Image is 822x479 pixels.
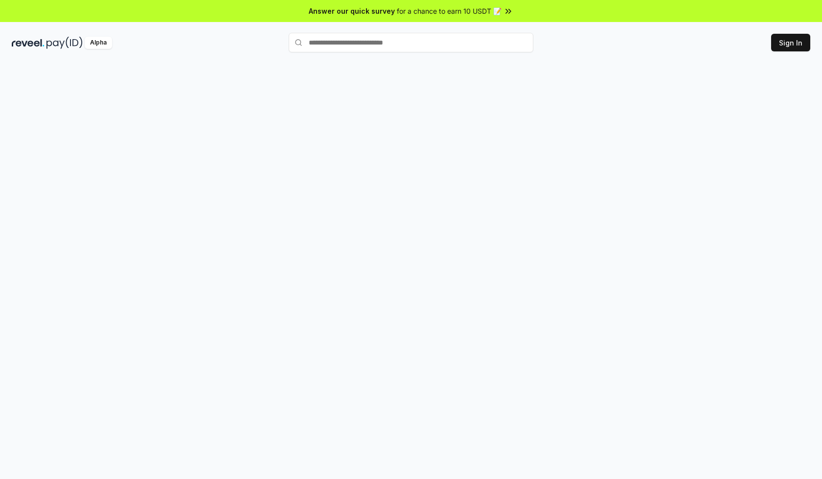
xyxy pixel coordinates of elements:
[85,37,112,49] div: Alpha
[397,6,502,16] span: for a chance to earn 10 USDT 📝
[46,37,83,49] img: pay_id
[12,37,45,49] img: reveel_dark
[309,6,395,16] span: Answer our quick survey
[771,34,810,51] button: Sign In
